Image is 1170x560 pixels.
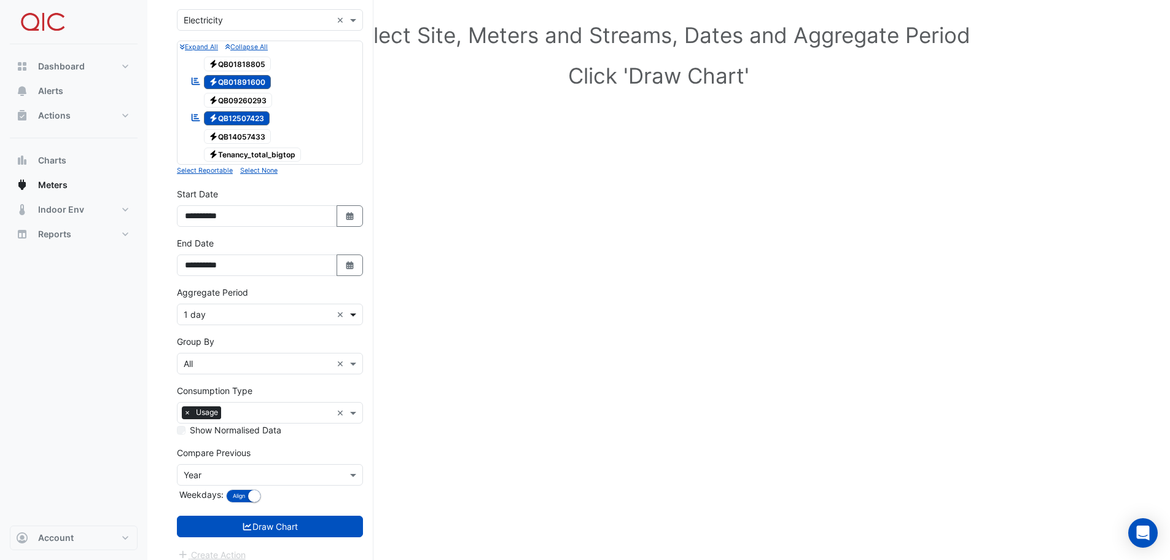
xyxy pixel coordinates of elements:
[16,203,28,216] app-icon: Indoor Env
[204,111,270,126] span: QB12507423
[209,95,218,105] fa-icon: Electricity
[38,60,85,73] span: Dashboard
[345,211,356,221] fa-icon: Select Date
[209,114,218,123] fa-icon: Electricity
[180,41,218,52] button: Expand All
[240,165,278,176] button: Select None
[38,154,66,167] span: Charts
[177,187,218,200] label: Start Date
[38,179,68,191] span: Meters
[38,109,71,122] span: Actions
[190,112,201,123] fa-icon: Reportable
[209,77,218,87] fa-icon: Electricity
[16,109,28,122] app-icon: Actions
[204,57,271,71] span: QB01818805
[204,75,271,90] span: QB01891600
[190,424,281,436] label: Show Normalised Data
[204,93,273,108] span: QB09260293
[38,203,84,216] span: Indoor Env
[204,129,271,144] span: QB14057433
[337,308,347,321] span: Clear
[209,150,218,159] fa-icon: Electricity
[193,406,221,419] span: Usage
[190,76,201,87] fa-icon: Reportable
[177,516,363,537] button: Draw Chart
[10,222,138,246] button: Reports
[225,43,268,51] small: Collapse All
[10,173,138,197] button: Meters
[15,10,70,34] img: Company Logo
[10,54,138,79] button: Dashboard
[38,228,71,240] span: Reports
[345,260,356,270] fa-icon: Select Date
[337,406,347,419] span: Clear
[10,79,138,103] button: Alerts
[10,103,138,128] button: Actions
[16,85,28,97] app-icon: Alerts
[182,406,193,419] span: ×
[197,22,1121,48] h1: Select Site, Meters and Streams, Dates and Aggregate Period
[240,167,278,175] small: Select None
[177,384,252,397] label: Consumption Type
[209,59,218,68] fa-icon: Electricity
[16,179,28,191] app-icon: Meters
[10,526,138,550] button: Account
[177,237,214,250] label: End Date
[180,43,218,51] small: Expand All
[177,165,233,176] button: Select Reportable
[225,41,268,52] button: Collapse All
[177,488,224,501] label: Weekdays:
[337,14,347,26] span: Clear
[16,228,28,240] app-icon: Reports
[38,85,63,97] span: Alerts
[209,132,218,141] fa-icon: Electricity
[38,532,74,544] span: Account
[10,148,138,173] button: Charts
[177,167,233,175] small: Select Reportable
[177,548,246,559] app-escalated-ticket-create-button: Please draw the charts first
[177,335,214,348] label: Group By
[16,60,28,73] app-icon: Dashboard
[337,357,347,370] span: Clear
[1128,518,1158,548] div: Open Intercom Messenger
[10,197,138,222] button: Indoor Env
[197,63,1121,89] h1: Click 'Draw Chart'
[16,154,28,167] app-icon: Charts
[177,446,251,459] label: Compare Previous
[204,148,302,162] span: Tenancy_total_bigtop
[177,286,248,299] label: Aggregate Period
